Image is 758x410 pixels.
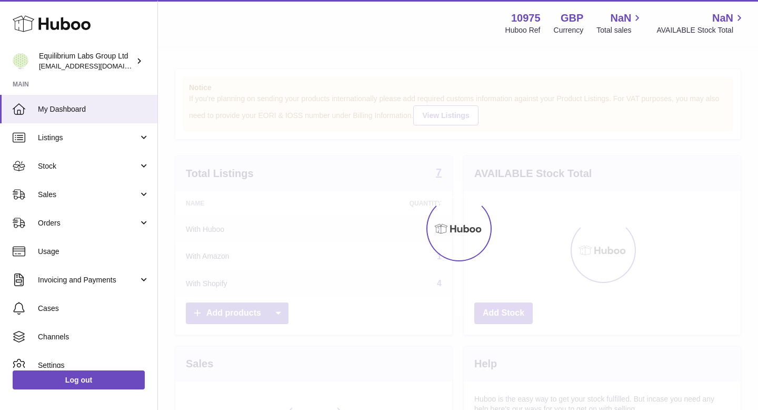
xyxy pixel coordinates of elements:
[656,11,745,35] a: NaN AVAILABLE Stock Total
[38,275,138,285] span: Invoicing and Payments
[38,133,138,143] span: Listings
[38,360,149,370] span: Settings
[13,53,28,69] img: huboo@equilibriumlabs.com
[38,161,138,171] span: Stock
[610,11,631,25] span: NaN
[596,11,643,35] a: NaN Total sales
[38,190,138,200] span: Sales
[511,11,541,25] strong: 10975
[554,25,584,35] div: Currency
[505,25,541,35] div: Huboo Ref
[38,218,138,228] span: Orders
[712,11,733,25] span: NaN
[13,370,145,389] a: Log out
[39,51,134,71] div: Equilibrium Labs Group Ltd
[38,304,149,314] span: Cases
[39,62,155,70] span: [EMAIL_ADDRESS][DOMAIN_NAME]
[596,25,643,35] span: Total sales
[561,11,583,25] strong: GBP
[38,332,149,342] span: Channels
[656,25,745,35] span: AVAILABLE Stock Total
[38,247,149,257] span: Usage
[38,104,149,114] span: My Dashboard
